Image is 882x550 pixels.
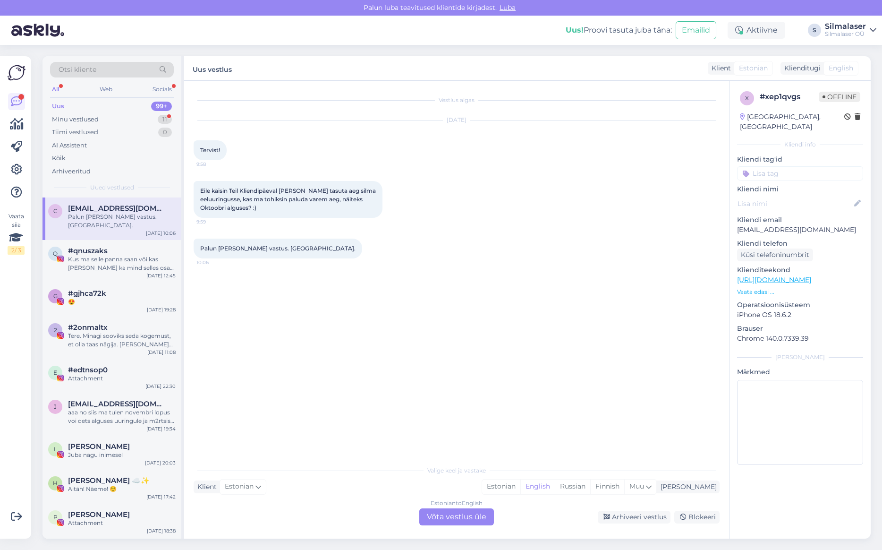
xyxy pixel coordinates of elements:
div: Võta vestlus üle [419,508,494,525]
span: Otsi kliente [59,65,96,75]
span: L [54,446,57,453]
span: p [53,514,58,521]
div: [DATE] [194,116,720,124]
p: Kliendi telefon [737,239,863,249]
div: [DATE] 17:42 [146,493,176,500]
div: [DATE] 11:08 [147,349,176,356]
div: [GEOGRAPHIC_DATA], [GEOGRAPHIC_DATA] [740,112,844,132]
div: Tiimi vestlused [52,128,98,137]
div: [DATE] 12:45 [146,272,176,279]
div: Kus ma selle panna saan või kas [PERSON_NAME] ka mind selles osas aidata? [68,255,176,272]
div: S [808,24,821,37]
div: 2 / 3 [8,246,25,255]
div: [DATE] 10:06 [146,230,176,237]
div: [PERSON_NAME] [737,353,863,361]
span: 2 [54,327,57,334]
span: pauline lotta [68,510,130,519]
div: Tere. Minagi sooviks seda kogemust, et olla taas nägija. [PERSON_NAME] alates neljandast klassist... [68,332,176,349]
span: helen ☁️✨ [68,476,150,485]
span: Offline [819,92,860,102]
div: Uus [52,102,64,111]
span: h [53,480,58,487]
div: Küsi telefoninumbrit [737,249,813,261]
span: 10:06 [196,259,232,266]
div: Minu vestlused [52,115,99,124]
p: iPhone OS 18.6.2 [737,310,863,320]
div: Kliendi info [737,140,863,149]
span: Lisabet Loigu [68,442,130,451]
img: Askly Logo [8,64,25,82]
input: Lisa tag [737,166,863,180]
div: # xep1qvgs [760,91,819,103]
div: Attachment [68,519,176,527]
p: Kliendi tag'id [737,155,863,164]
span: 9:58 [196,161,232,168]
div: AI Assistent [52,141,87,150]
div: Palun [PERSON_NAME] vastus. [GEOGRAPHIC_DATA]. [68,213,176,230]
span: e [53,369,57,376]
span: Estonian [739,63,768,73]
div: Aitäh! Näeme! ☺️ [68,485,176,493]
a: SilmalaserSilmalaser OÜ [825,23,876,38]
div: [DATE] 19:28 [147,306,176,313]
p: [EMAIL_ADDRESS][DOMAIN_NAME] [737,225,863,235]
span: g [53,292,58,300]
span: q [53,250,58,257]
span: #qnuszaks [68,247,108,255]
b: Uus! [566,26,584,34]
p: Märkmed [737,367,863,377]
div: Klient [708,63,731,73]
div: [DATE] 19:34 [146,425,176,432]
div: Juba nagu inimesel [68,451,176,459]
div: Klienditugi [780,63,821,73]
div: [DATE] 18:38 [147,527,176,534]
div: Aktiivne [728,22,785,39]
span: Luba [497,3,518,12]
div: Socials [151,83,174,95]
p: Kliendi nimi [737,184,863,194]
p: Brauser [737,324,863,334]
div: [PERSON_NAME] [657,482,717,492]
div: Arhiveeritud [52,167,91,176]
span: C [53,207,58,215]
div: Proovi tasuta juba täna: [566,25,672,36]
p: Kliendi email [737,215,863,225]
span: Muu [629,482,644,490]
p: Klienditeekond [737,265,863,275]
p: Chrome 140.0.7339.39 [737,334,863,344]
span: Estonian [225,481,254,492]
div: Silmalaser [825,23,866,30]
div: Klient [194,482,217,492]
div: English [520,480,555,494]
label: Uus vestlus [193,62,232,75]
span: Tervist! [200,146,220,154]
button: Emailid [676,21,716,39]
div: Kõik [52,154,66,163]
div: Estonian to English [431,499,483,507]
input: Lisa nimi [738,198,852,209]
p: Vaata edasi ... [737,288,863,296]
span: #edtnsop0 [68,366,108,374]
div: Web [98,83,114,95]
span: 9:59 [196,218,232,225]
div: 11 [158,115,172,124]
span: Palun [PERSON_NAME] vastus. [GEOGRAPHIC_DATA]. [200,245,356,252]
span: Eile käisin Teil Kliendipäeval [PERSON_NAME] tasuta aeg silma eeluuringusse, kas ma tohiksin palu... [200,187,377,211]
a: [URL][DOMAIN_NAME] [737,275,811,284]
div: 0 [158,128,172,137]
div: Silmalaser OÜ [825,30,866,38]
div: Attachment [68,374,176,383]
div: Russian [555,480,590,494]
div: Finnish [590,480,624,494]
div: Vestlus algas [194,96,720,104]
div: 99+ [151,102,172,111]
div: Valige keel ja vastake [194,466,720,475]
span: #2onmaltx [68,323,108,332]
div: Vaata siia [8,212,25,255]
div: 😍 [68,298,176,306]
div: [DATE] 22:30 [145,383,176,390]
div: Estonian [482,480,520,494]
span: jasmine.mahov@gmail.com [68,400,166,408]
div: [DATE] 20:03 [145,459,176,466]
div: aaa no siis ma tulen novembri lopus voi dets alguses uuringule ja m2rtsis opile kui silm lubab . ... [68,408,176,425]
